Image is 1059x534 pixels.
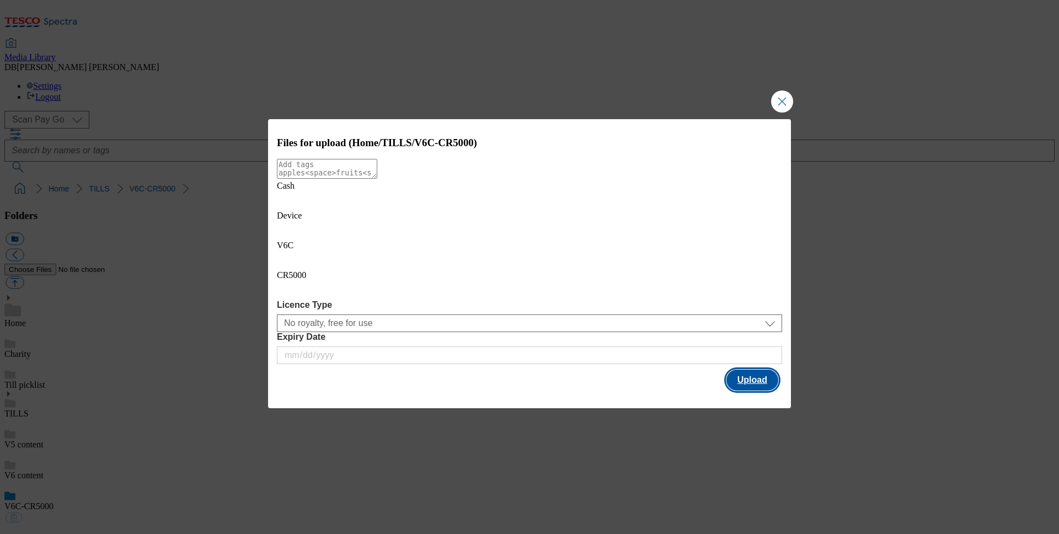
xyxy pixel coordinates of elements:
[277,300,782,310] label: Licence Type
[277,137,782,149] h3: Files for upload (Home/TILLS/V6C-CR5000)
[277,270,306,280] span: CR5000
[277,181,295,190] span: Cash
[277,241,293,250] span: V6C
[726,370,778,391] button: Upload
[277,332,782,342] label: Expiry Date
[268,119,791,409] div: Modal
[277,211,302,220] span: Device
[771,90,793,113] button: Close Modal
